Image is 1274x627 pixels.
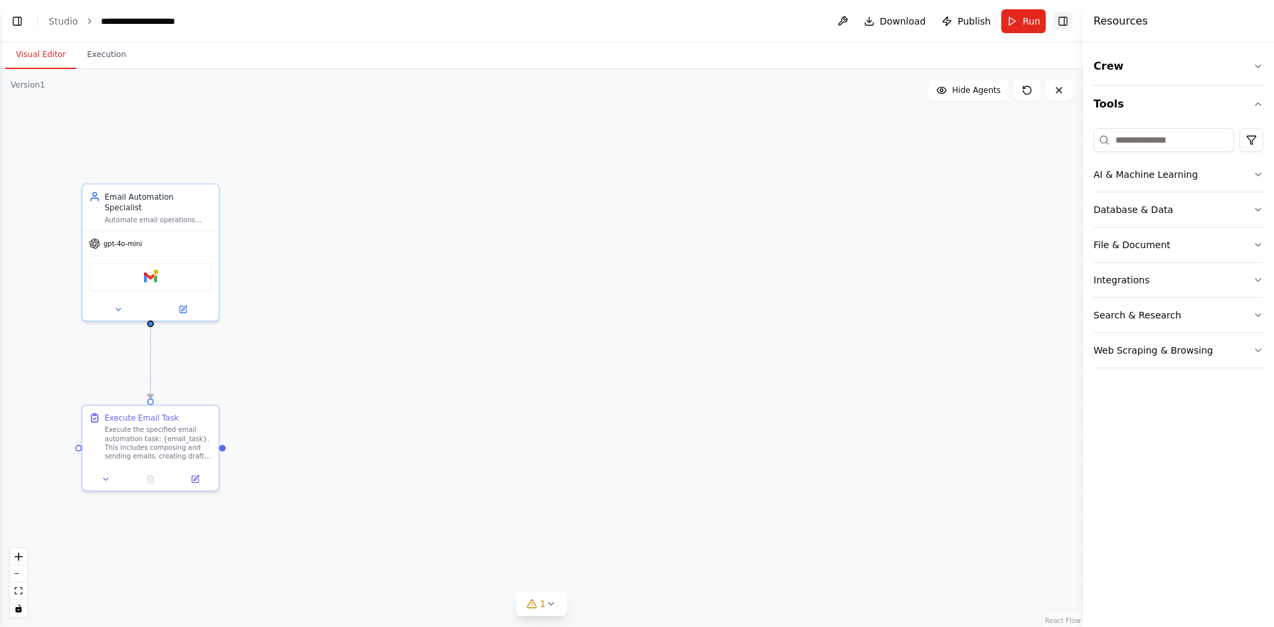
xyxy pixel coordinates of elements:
[1094,309,1181,322] div: Search & Research
[11,80,45,90] div: Version 1
[540,597,546,610] span: 1
[104,240,142,248] span: gpt-4o-mini
[127,472,175,486] button: No output available
[105,425,212,460] div: Execute the specified email automation task: {email_task}. This includes composing and sending em...
[1045,617,1081,624] a: React Flow attribution
[936,9,996,33] button: Publish
[1023,15,1040,28] span: Run
[5,41,76,69] button: Visual Editor
[1094,86,1263,123] button: Tools
[10,600,27,617] button: toggle interactivity
[76,41,137,69] button: Execution
[48,16,78,27] a: Studio
[82,405,220,492] div: Execute Email TaskExecute the specified email automation task: {email_task}. This includes compos...
[145,316,156,398] g: Edge from 8219a51b-8a9a-4c85-9330-9f7d0c2bacec to e31f4a34-34ba-4551-bd85-83a9b9eb6b25
[10,583,27,600] button: fit view
[10,565,27,583] button: zoom out
[880,15,926,28] span: Download
[1094,273,1149,287] div: Integrations
[957,15,991,28] span: Publish
[105,191,212,213] div: Email Automation Specialist
[105,216,212,224] div: Automate email operations including sending emails, creating drafts, and searching for emails bas...
[952,85,1001,96] span: Hide Agents
[1001,9,1046,33] button: Run
[928,80,1009,101] button: Hide Agents
[1094,263,1263,297] button: Integrations
[1094,344,1213,357] div: Web Scraping & Browsing
[1094,168,1198,181] div: AI & Machine Learning
[1094,333,1263,368] button: Web Scraping & Browsing
[10,548,27,617] div: React Flow controls
[144,271,157,284] img: Gmail
[48,15,203,28] nav: breadcrumb
[1094,228,1263,262] button: File & Document
[82,183,220,321] div: Email Automation SpecialistAutomate email operations including sending emails, creating drafts, a...
[1094,192,1263,227] button: Database & Data
[176,472,214,486] button: Open in side panel
[516,592,567,616] button: 1
[1094,48,1263,85] button: Crew
[1094,298,1263,332] button: Search & Research
[1094,123,1263,379] div: Tools
[1094,157,1263,192] button: AI & Machine Learning
[1094,203,1173,216] div: Database & Data
[151,303,214,316] button: Open in side panel
[10,548,27,565] button: zoom in
[8,12,27,31] button: Show left sidebar
[105,412,179,423] div: Execute Email Task
[1054,12,1072,31] button: Hide right sidebar
[859,9,932,33] button: Download
[1094,238,1170,251] div: File & Document
[1094,13,1148,29] h4: Resources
